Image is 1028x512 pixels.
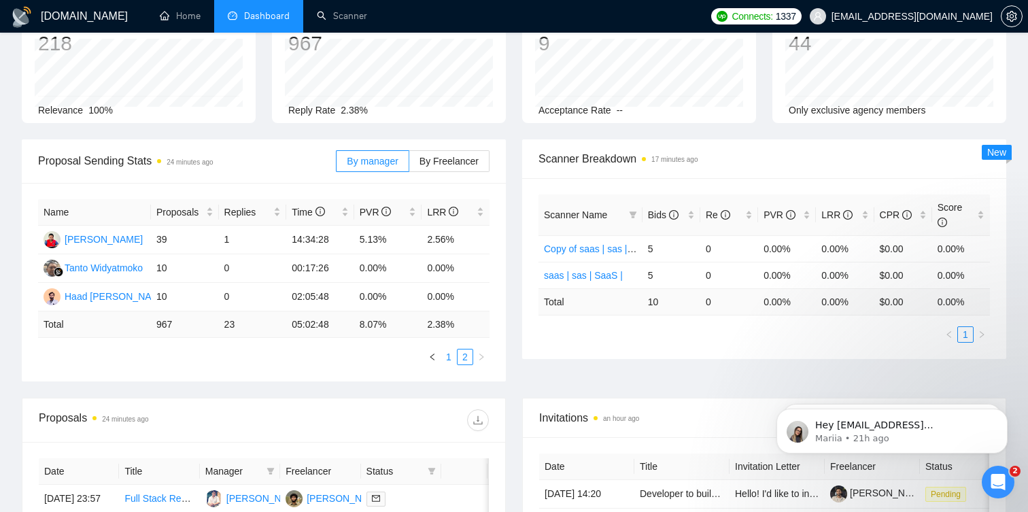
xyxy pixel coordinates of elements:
span: info-circle [902,210,912,220]
span: filter [267,467,275,475]
span: CPR [880,209,912,220]
span: Score [938,202,963,228]
td: 5 [642,235,700,262]
span: info-circle [938,218,947,227]
a: OR[PERSON_NAME] [286,492,385,503]
th: Date [39,458,119,485]
span: Dashboard [244,10,290,22]
div: [PERSON_NAME] [65,232,143,247]
span: right [477,353,485,361]
span: info-circle [786,210,795,220]
span: user [813,12,823,21]
a: Pending [925,488,972,499]
td: 10 [151,283,219,311]
th: Name [38,199,151,226]
td: 0.00% [932,235,990,262]
img: QN [205,490,222,507]
td: 2.56% [422,226,490,254]
td: 02:05:48 [286,283,354,311]
td: 0.00% [422,254,490,283]
td: $ 0.00 [874,288,932,315]
td: 0.00% [422,283,490,311]
span: Manager [205,464,261,479]
span: Connects: [732,9,772,24]
span: Proposal Sending Stats [38,152,336,169]
td: Total [538,288,642,315]
time: 24 minutes ago [167,158,213,166]
li: 1 [957,326,974,343]
span: dashboard [228,11,237,20]
div: [PERSON_NAME] [226,491,305,506]
td: 0.00% [816,262,874,288]
div: Tanto Widyatmoko [65,260,143,275]
span: Scanner Name [544,209,607,220]
img: upwork-logo.png [717,11,727,22]
span: 2 [1010,466,1021,477]
td: 967 [151,311,219,338]
span: 100% [88,105,113,116]
span: filter [264,461,277,481]
td: Developer to build AI Text to Speech Tool (Long Term) [634,480,730,509]
td: 0.00% [354,254,422,283]
span: Bids [648,209,679,220]
td: 0.00% [354,283,422,311]
span: Hey [EMAIL_ADDRESS][DOMAIN_NAME], Do you want to learn how to integrate GigRadar with your CRM of... [59,39,233,321]
button: right [473,349,490,365]
img: HM [44,231,61,248]
span: filter [626,205,640,225]
span: Reply Rate [288,105,335,116]
td: 1 [219,226,287,254]
a: setting [1001,11,1023,22]
li: Previous Page [424,349,441,365]
td: $0.00 [874,235,932,262]
a: searchScanner [317,10,367,22]
span: Pending [925,487,966,502]
span: Relevance [38,105,83,116]
span: New [987,147,1006,158]
td: 0 [700,235,758,262]
td: 0.00% [758,262,816,288]
span: Scanner Breakdown [538,150,990,167]
a: HBHaad [PERSON_NAME] [44,290,169,301]
td: 05:02:48 [286,311,354,338]
td: $0.00 [874,262,932,288]
span: Acceptance Rate [538,105,611,116]
a: Copy of saas | sas | SaaS | [544,243,658,254]
th: Replies [219,199,287,226]
img: TW [44,260,61,277]
td: [DATE] 14:20 [539,480,634,509]
li: Previous Page [941,326,957,343]
a: Full Stack React / Node.js / Next.js Developer - Two Sided Marketplace [124,493,424,504]
td: 0.00% [758,235,816,262]
td: 14:34:28 [286,226,354,254]
span: PVR [360,207,392,218]
td: 0.00 % [816,288,874,315]
span: info-circle [449,207,458,216]
td: 5 [642,262,700,288]
li: 2 [457,349,473,365]
td: 23 [219,311,287,338]
div: [PERSON_NAME] [307,491,385,506]
span: info-circle [315,207,325,216]
span: -- [617,105,623,116]
span: By manager [347,156,398,167]
a: [PERSON_NAME] [830,488,928,498]
th: Proposals [151,199,219,226]
img: gigradar-bm.png [54,267,63,277]
button: download [467,409,489,431]
a: HM[PERSON_NAME] [44,233,143,244]
td: 0.00 % [758,288,816,315]
span: 2.38% [341,105,368,116]
button: left [941,326,957,343]
th: Freelancer [280,458,360,485]
th: Manager [200,458,280,485]
span: Status [366,464,422,479]
img: HB [44,288,61,305]
span: LRR [821,209,853,220]
span: left [945,330,953,339]
li: Next Page [974,326,990,343]
th: Title [119,458,199,485]
div: Haad [PERSON_NAME] [65,289,169,304]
